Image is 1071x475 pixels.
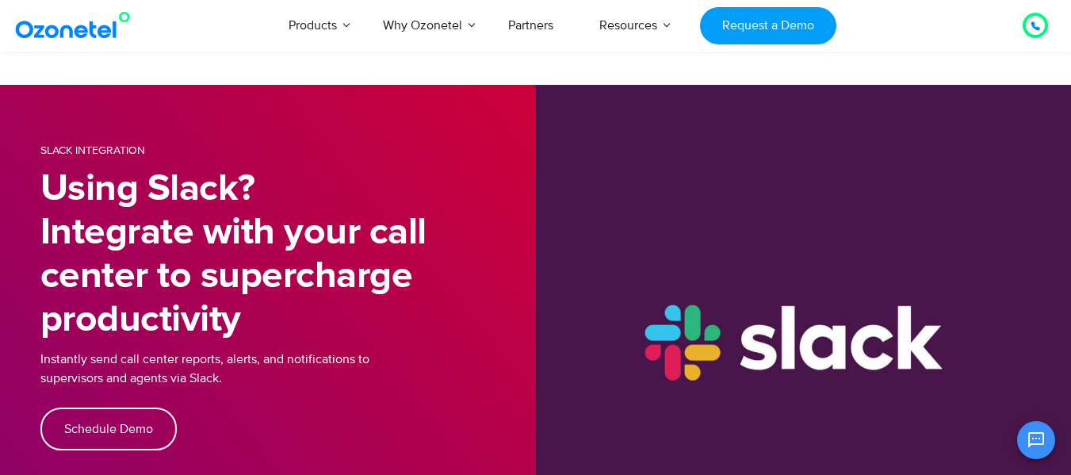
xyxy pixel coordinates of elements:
[40,408,177,450] a: Schedule Demo
[700,7,836,44] a: Request a Demo
[64,423,153,435] span: Schedule Demo
[40,144,145,157] span: SLACK INTEGRATION
[40,350,536,388] p: Instantly send call center reports, alerts, and notifications to supervisors and agents via Slack.
[1017,421,1055,459] button: Open chat
[40,167,536,342] h1: Using Slack? Integrate with your call center to supercharge productivity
